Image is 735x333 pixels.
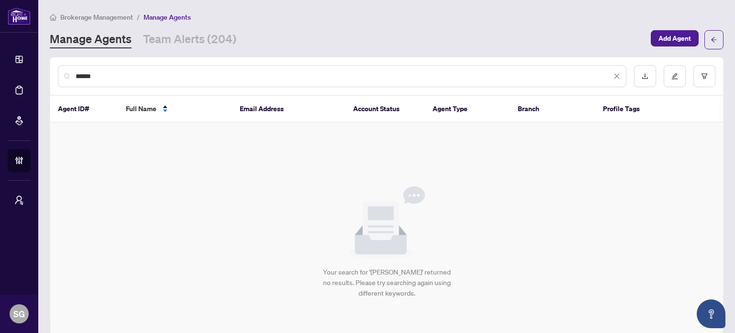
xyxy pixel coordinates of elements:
[50,31,132,48] a: Manage Agents
[671,73,678,80] span: edit
[322,267,452,299] div: Your search for '[PERSON_NAME]' returned no results. Please try searching again using different k...
[118,96,232,123] th: Full Name
[50,96,118,123] th: Agent ID#
[345,96,425,123] th: Account Status
[425,96,510,123] th: Agent Type
[658,31,691,46] span: Add Agent
[13,307,25,321] span: SG
[143,31,236,48] a: Team Alerts (204)
[232,96,345,123] th: Email Address
[664,65,686,87] button: edit
[595,96,692,123] th: Profile Tags
[634,65,656,87] button: download
[693,65,715,87] button: filter
[613,73,620,80] span: close
[137,11,140,23] li: /
[697,299,725,328] button: Open asap
[144,13,191,22] span: Manage Agents
[510,96,595,123] th: Branch
[60,13,133,22] span: Brokerage Management
[50,14,56,21] span: home
[8,7,31,25] img: logo
[651,30,699,46] button: Add Agent
[126,103,156,114] span: Full Name
[642,73,648,80] span: download
[14,195,24,205] span: user-switch
[701,73,708,80] span: filter
[348,186,425,259] img: Null State Icon
[711,36,717,43] span: arrow-left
